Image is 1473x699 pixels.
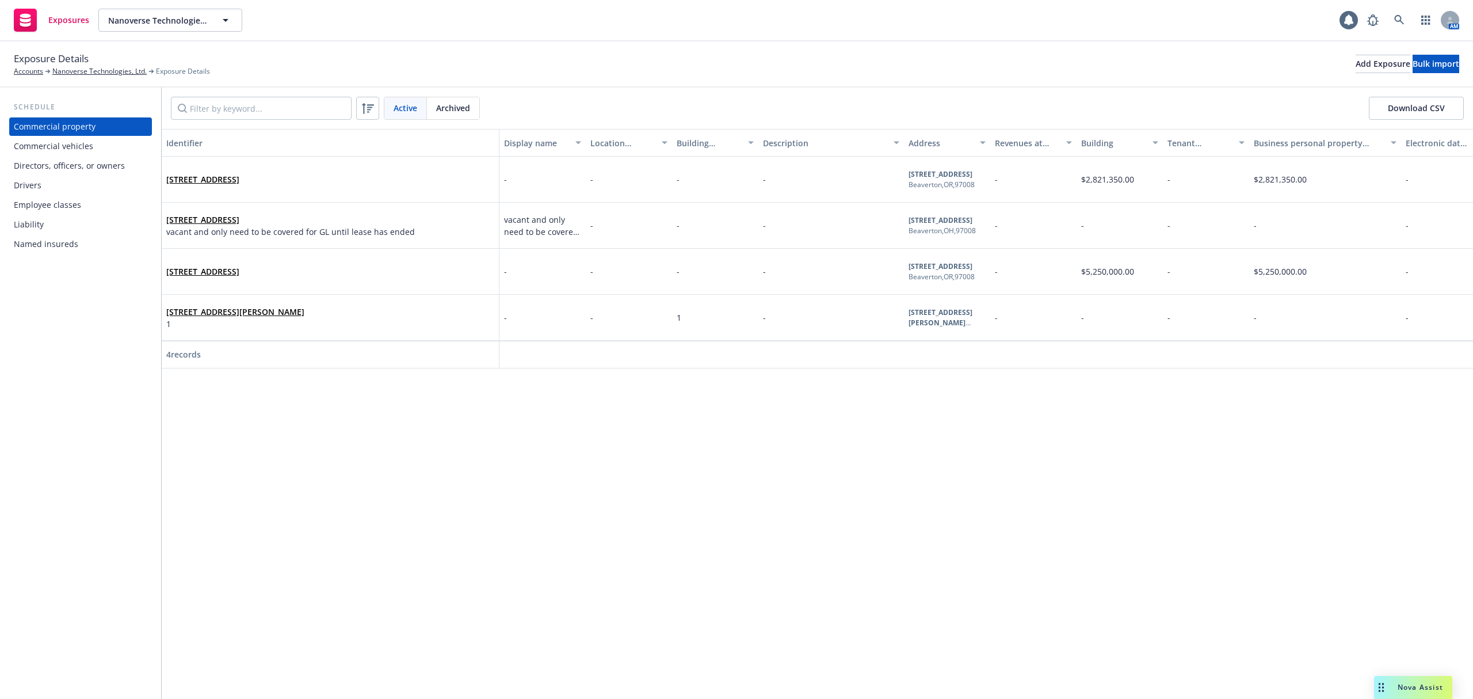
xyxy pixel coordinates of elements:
div: Description [763,137,887,149]
a: Accounts [14,66,43,77]
span: - [1254,220,1257,231]
div: Revenues at location [995,137,1059,149]
button: Bulk import [1413,55,1459,73]
span: - [1081,312,1084,323]
button: Business personal property (BPP) [1249,129,1401,157]
span: Exposure Details [156,66,210,77]
span: - [1254,312,1257,323]
span: - [995,312,998,323]
div: Schedule [9,101,152,113]
span: vacant and only need to be covered for GL until lease has ended [166,226,415,238]
span: - [995,266,998,277]
span: Archived [436,102,470,114]
a: [STREET_ADDRESS][PERSON_NAME] [166,306,304,317]
span: - [763,266,766,277]
div: Business personal property (BPP) [1254,137,1384,149]
a: Liability [9,215,152,234]
button: Nanoverse Technologies, Ltd. [98,9,242,32]
span: - [504,265,507,278]
span: vacant and only need to be covered for GL until lease has ended [504,214,581,238]
span: Nanoverse Technologies, Ltd. [108,14,208,26]
span: 1 [677,312,681,323]
a: Drivers [9,176,152,195]
a: [STREET_ADDRESS] [166,214,239,225]
span: $2,821,350.00 [1081,174,1134,185]
button: Identifier [162,129,499,157]
a: Commercial vehicles [9,137,152,155]
span: Exposures [48,16,89,25]
a: Named insureds [9,235,152,253]
span: $5,250,000.00 [1254,266,1307,277]
span: - [677,220,680,231]
b: [STREET_ADDRESS] [909,215,972,225]
div: Liability [14,215,44,234]
b: [STREET_ADDRESS] [909,261,972,271]
span: - [590,266,593,277]
button: Building number [672,129,758,157]
button: Add Exposure [1356,55,1410,73]
div: Commercial vehicles [14,137,93,155]
span: - [763,220,766,231]
span: [STREET_ADDRESS] [166,265,239,278]
div: Drag to move [1374,676,1388,699]
span: - [1167,220,1170,231]
span: - [1167,266,1170,277]
span: [STREET_ADDRESS][PERSON_NAME] [166,306,304,318]
div: Display name [504,137,568,149]
button: Building [1077,129,1163,157]
a: Report a Bug [1361,9,1384,32]
button: Display name [499,129,586,157]
a: [STREET_ADDRESS] [166,174,239,185]
span: $5,250,000.00 [1081,266,1134,277]
span: - [1406,312,1409,323]
a: Employee classes [9,196,152,214]
span: - [504,173,507,185]
div: Beaverton , OR , 97008 [909,180,975,190]
span: Nova Assist [1398,682,1443,692]
button: Revenues at location [990,129,1077,157]
div: Beaverton , OR , 97008 [909,272,975,282]
div: Building number [677,137,741,149]
a: Switch app [1414,9,1437,32]
span: - [677,266,680,277]
span: - [590,220,593,231]
span: [STREET_ADDRESS] [166,173,239,185]
span: 4 records [166,349,201,360]
button: Location number [586,129,672,157]
button: Nova Assist [1374,676,1452,699]
span: - [995,174,998,185]
span: - [995,220,998,231]
span: Exposure Details [14,51,89,66]
span: - [1167,174,1170,185]
span: - [1406,174,1409,185]
a: [STREET_ADDRESS] [166,266,239,277]
a: Exposures [9,4,94,36]
div: Drivers [14,176,41,195]
div: Commercial property [14,117,96,136]
b: [STREET_ADDRESS] [909,169,972,179]
span: - [1167,312,1170,323]
button: Tenant improvements [1163,129,1249,157]
div: Named insureds [14,235,78,253]
span: 1 [166,318,304,330]
a: Search [1388,9,1411,32]
div: Beaverton , OH , 97008 [909,226,976,236]
a: Nanoverse Technologies, Ltd. [52,66,147,77]
div: Identifier [166,137,494,149]
span: - [590,174,593,185]
div: Directors, officers, or owners [14,157,125,175]
div: Location number [590,137,655,149]
span: - [1406,220,1409,231]
div: Employee classes [14,196,81,214]
a: Commercial property [9,117,152,136]
span: - [1406,266,1409,277]
span: Active [394,102,417,114]
span: - [763,174,766,185]
span: - [677,174,680,185]
button: Address [904,129,990,157]
div: Tenant improvements [1167,137,1232,149]
span: - [1081,220,1084,231]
